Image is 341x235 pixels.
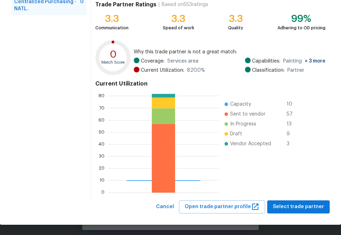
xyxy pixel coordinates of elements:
span: Capacity [230,101,251,108]
div: 3.3 [163,15,194,22]
span: Why this trade partner is not a great match: [134,48,325,55]
text: 20 [99,166,104,170]
text: 10 [100,178,104,183]
text: Match Score [102,60,125,64]
span: 13 [287,121,298,128]
text: 50 [99,130,104,134]
text: 30 [99,154,104,158]
span: Open trade partner profile [185,202,259,211]
text: 60 [98,118,104,122]
h4: Trade Partner Ratings [95,1,156,8]
span: 57 [287,111,298,118]
button: Open trade partner profile [179,200,265,213]
div: Communication [95,24,128,31]
div: | [156,1,162,8]
text: 0 [101,190,104,195]
text: 70 [99,106,104,110]
div: 3.3 [95,15,128,22]
text: 40 [98,142,104,146]
span: 3 [287,140,298,147]
span: 820.0 % [187,67,205,74]
text: 0 [110,49,116,59]
span: 9 [287,130,298,137]
div: 99% [277,15,325,22]
div: 3.3 [228,15,243,22]
span: Sent to vendor [230,111,265,118]
span: Services area [167,58,198,65]
button: Cancel [153,200,177,213]
span: Cancel [156,202,174,211]
span: Vendor Accepted [230,140,271,147]
span: Classification: [252,67,285,74]
span: Current Utilization: [141,67,184,74]
h4: Current Utilization [95,80,325,87]
button: Select trade partner [267,200,330,213]
span: In Progress [230,121,256,128]
span: Partner [287,67,304,74]
span: 10 [287,101,298,108]
span: Painting [283,58,325,65]
div: Speed of work [163,24,194,31]
span: + 3 more [305,59,325,64]
div: Adhering to OD pricing [277,24,325,31]
span: Draft [230,130,242,137]
span: Coverage: [141,58,164,65]
span: Select trade partner [273,202,324,211]
div: Based on 553 ratings [162,1,208,8]
text: 80 [98,94,104,98]
div: Quality [228,24,243,31]
span: Capabilities: [252,58,280,65]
